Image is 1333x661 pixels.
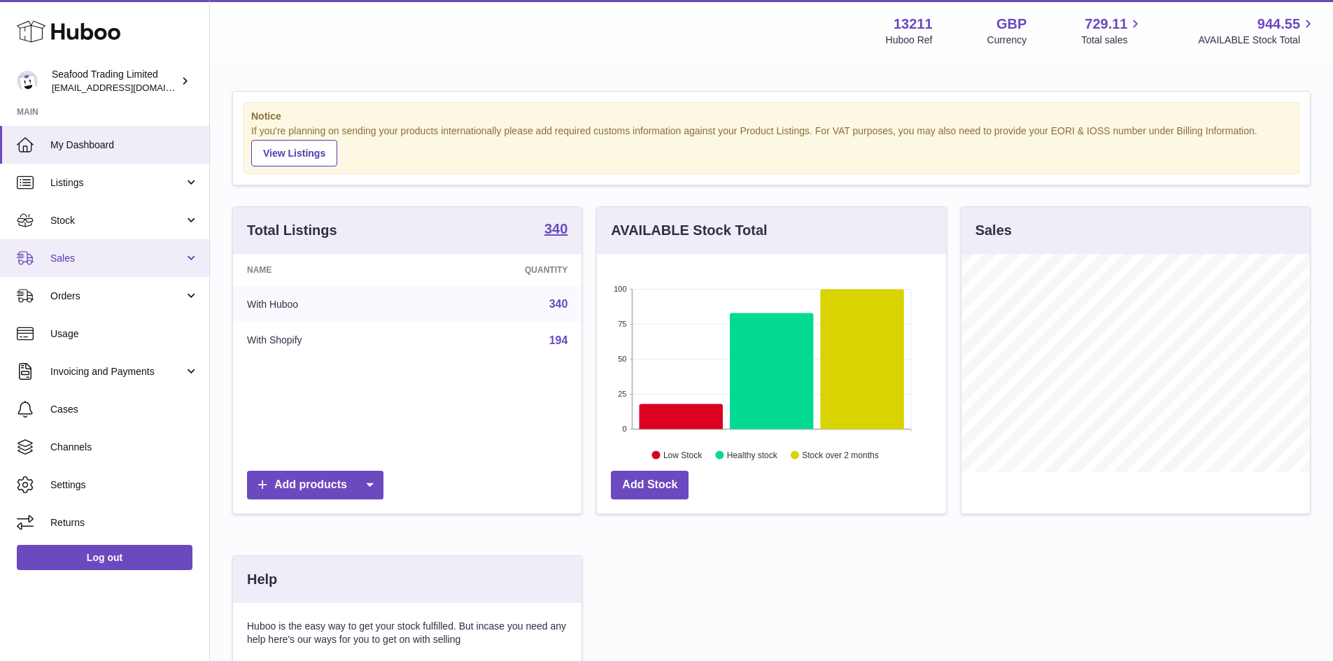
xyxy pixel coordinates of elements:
[894,15,933,34] strong: 13211
[247,570,277,589] h3: Help
[247,221,337,240] h3: Total Listings
[619,355,627,363] text: 50
[549,334,568,346] a: 194
[17,545,192,570] a: Log out
[247,471,383,499] a: Add products
[975,221,1012,240] h3: Sales
[251,125,1292,166] div: If you're planning on sending your products internationally please add required customs informati...
[50,365,184,378] span: Invoicing and Payments
[611,221,767,240] h3: AVAILABLE Stock Total
[611,471,689,499] a: Add Stock
[233,254,421,286] th: Name
[50,516,199,529] span: Returns
[50,176,184,190] span: Listings
[803,450,879,460] text: Stock over 2 months
[614,285,626,293] text: 100
[619,320,627,328] text: 75
[251,140,337,166] a: View Listings
[886,34,933,47] div: Huboo Ref
[421,254,582,286] th: Quantity
[50,327,199,341] span: Usage
[251,110,1292,123] strong: Notice
[233,286,421,322] td: With Huboo
[544,222,567,239] a: 340
[1081,15,1143,47] a: 729.11 Total sales
[52,68,178,94] div: Seafood Trading Limited
[1257,15,1300,34] span: 944.55
[233,322,421,359] td: With Shopify
[619,390,627,398] text: 25
[50,290,184,303] span: Orders
[987,34,1027,47] div: Currency
[50,252,184,265] span: Sales
[50,214,184,227] span: Stock
[1198,34,1316,47] span: AVAILABLE Stock Total
[549,298,568,310] a: 340
[50,441,199,454] span: Channels
[50,138,199,152] span: My Dashboard
[17,71,38,92] img: online@rickstein.com
[727,450,778,460] text: Healthy stock
[50,403,199,416] span: Cases
[50,478,199,492] span: Settings
[1198,15,1316,47] a: 944.55 AVAILABLE Stock Total
[996,15,1027,34] strong: GBP
[544,222,567,236] strong: 340
[623,425,627,433] text: 0
[1081,34,1143,47] span: Total sales
[663,450,703,460] text: Low Stock
[247,620,567,646] p: Huboo is the easy way to get your stock fulfilled. But incase you need any help here's our ways f...
[52,82,206,93] span: [EMAIL_ADDRESS][DOMAIN_NAME]
[1085,15,1127,34] span: 729.11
